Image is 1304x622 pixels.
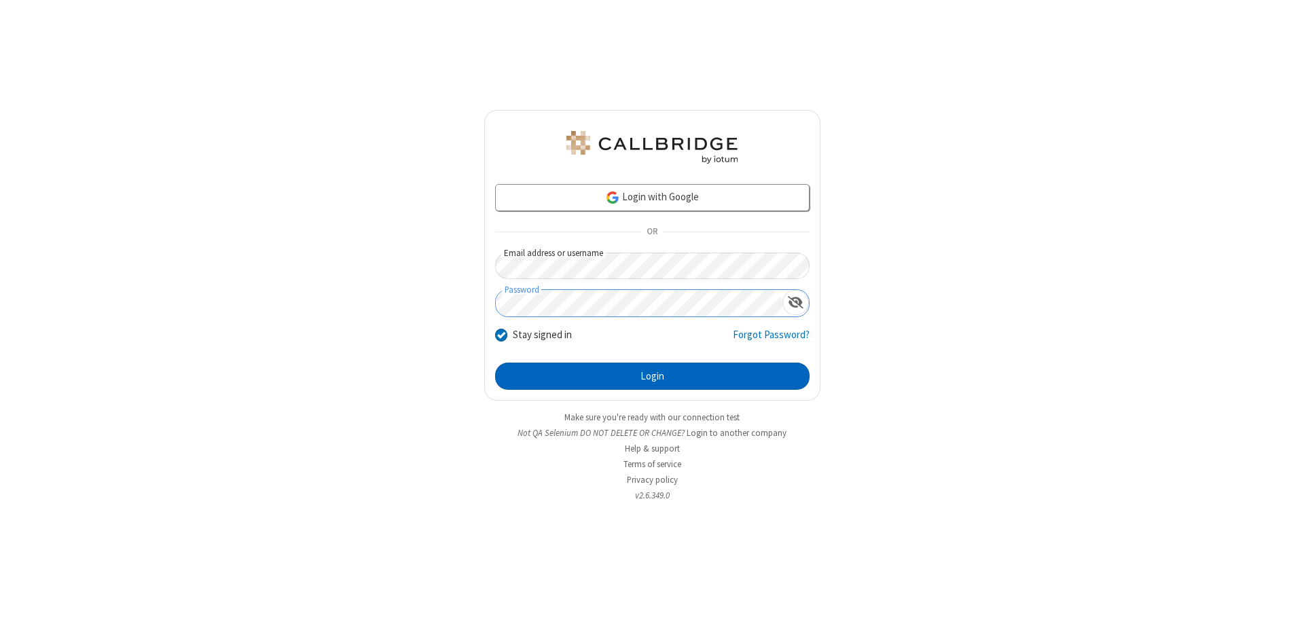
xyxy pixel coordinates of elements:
img: QA Selenium DO NOT DELETE OR CHANGE [564,131,740,164]
a: Make sure you're ready with our connection test [564,411,740,423]
label: Stay signed in [513,327,572,343]
input: Email address or username [495,253,810,279]
li: v2.6.349.0 [484,489,820,502]
div: Show password [782,290,809,315]
a: Help & support [625,443,680,454]
a: Privacy policy [627,474,678,486]
a: Terms of service [623,458,681,470]
button: Login to another company [687,426,786,439]
img: google-icon.png [605,190,620,205]
span: OR [641,223,663,242]
button: Login [495,363,810,390]
a: Forgot Password? [733,327,810,353]
a: Login with Google [495,184,810,211]
li: Not QA Selenium DO NOT DELETE OR CHANGE? [484,426,820,439]
input: Password [496,290,782,316]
